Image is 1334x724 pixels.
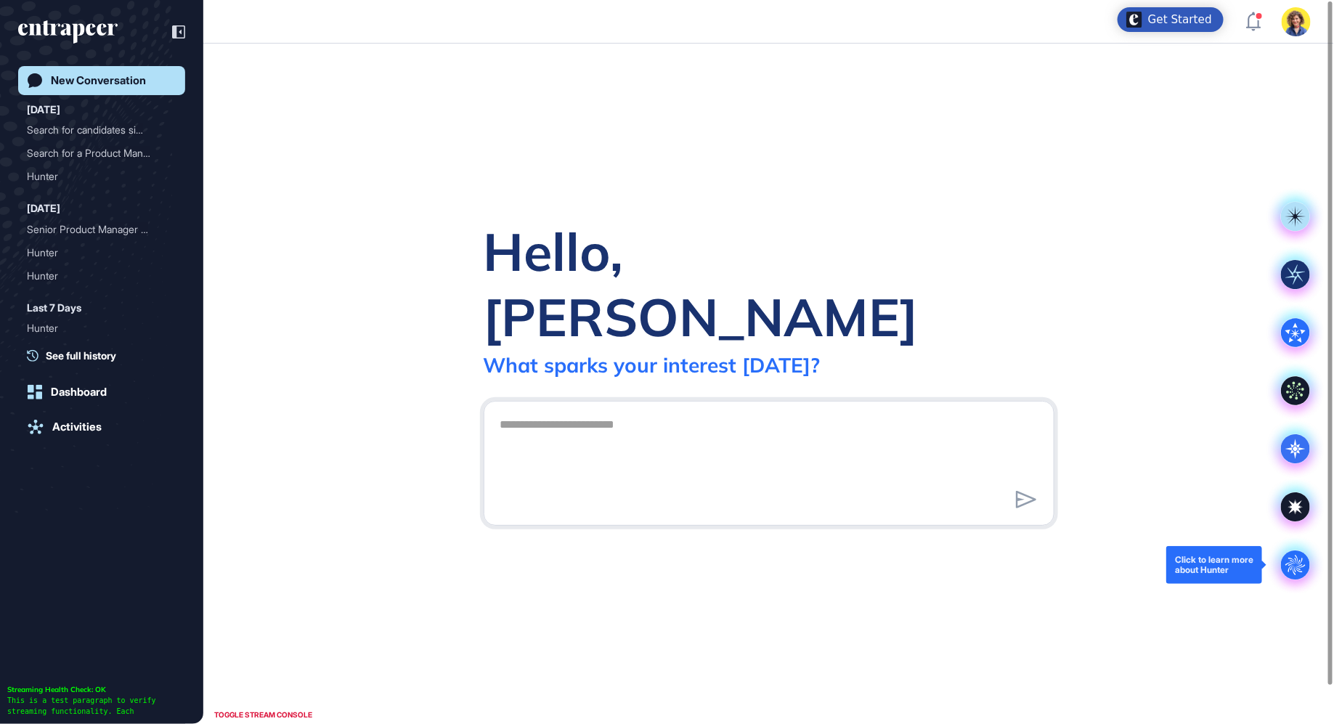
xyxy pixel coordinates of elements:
[27,142,165,165] div: Search for a Product Mana...
[1118,7,1224,32] div: Open Get Started checklist
[27,264,165,288] div: Hunter
[1148,12,1212,27] div: Get Started
[51,74,146,87] div: New Conversation
[46,348,116,363] span: See full history
[484,352,821,378] div: What sparks your interest [DATE]?
[27,264,176,288] div: Hunter
[27,200,60,217] div: [DATE]
[27,241,165,264] div: Hunter
[27,101,60,118] div: [DATE]
[27,165,176,188] div: Hunter
[18,66,185,95] a: New Conversation
[1126,12,1142,28] img: launcher-image-alternative-text
[27,348,185,363] a: See full history
[27,317,165,340] div: Hunter
[484,219,1054,349] div: Hello, [PERSON_NAME]
[27,118,176,142] div: Search for candidates similar to Sara Holyavkin
[18,412,185,442] a: Activities
[27,299,81,317] div: Last 7 Days
[27,142,176,165] div: Search for a Product Manager with AI Development Experience in Turkey (3-10 Years Experience)
[18,20,118,44] div: entrapeer-logo
[18,378,185,407] a: Dashboard
[27,218,176,241] div: Senior Product Manager Job Posting for Softtech
[27,317,176,340] div: Hunter
[27,241,176,264] div: Hunter
[27,218,165,241] div: Senior Product Manager Jo...
[1175,555,1253,575] div: Click to learn more about Hunter
[211,706,316,724] div: TOGGLE STREAM CONSOLE
[27,118,165,142] div: Search for candidates sim...
[27,165,165,188] div: Hunter
[51,386,107,399] div: Dashboard
[1282,7,1311,36] img: user-avatar
[52,420,102,434] div: Activities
